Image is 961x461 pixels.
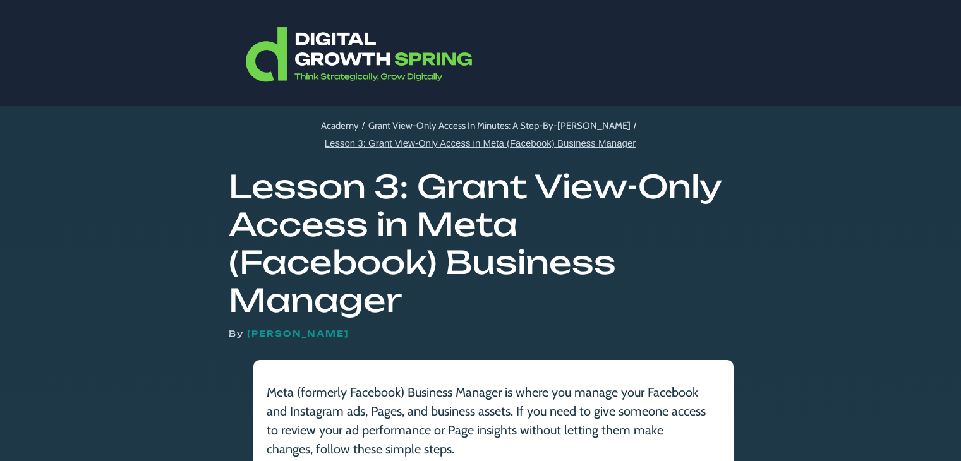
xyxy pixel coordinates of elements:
[321,120,359,131] span: Academy
[247,328,349,338] span: [PERSON_NAME]
[631,123,640,133] li: /
[229,328,244,338] span: By
[229,167,721,320] span: Lesson 3: Grant View-Only Access in Meta (Facebook) Business Manager
[359,123,368,133] li: /
[241,16,493,90] img: Digital Growth Spring Logo
[368,120,631,131] span: Grant View-Only Access in Minutes: A Step-by-[PERSON_NAME]
[321,119,359,133] a: Academy
[325,136,636,151] span: Lesson 3: Grant View-Only Access in Meta (Facebook) Business Manager
[368,119,631,133] a: Grant View-Only Access in Minutes: A Step-by-[PERSON_NAME]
